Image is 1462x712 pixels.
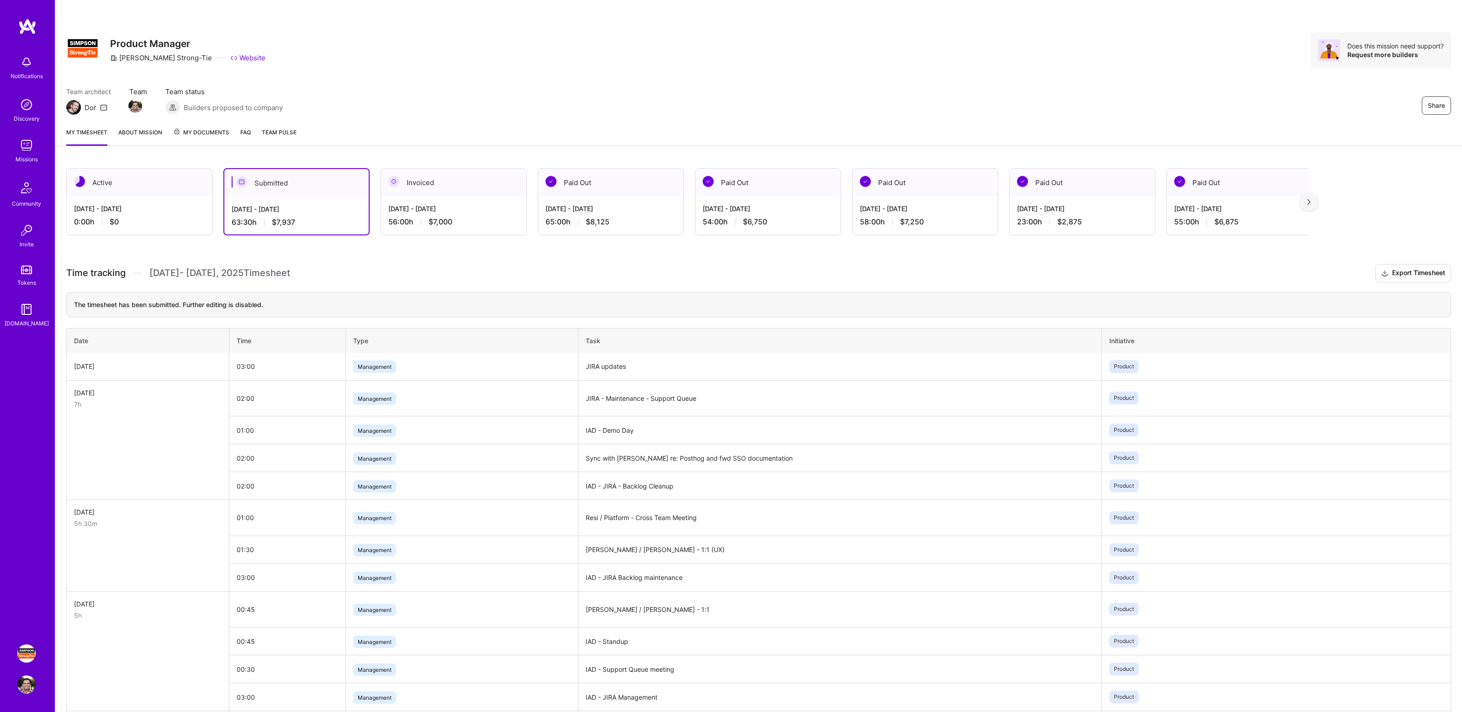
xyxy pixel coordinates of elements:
[66,87,111,96] span: Team architect
[149,267,290,279] span: [DATE] - [DATE] , 2025 Timesheet
[229,655,346,683] td: 00:30
[860,204,991,213] div: [DATE] - [DATE]
[229,683,346,711] td: 03:00
[703,204,833,213] div: [DATE] - [DATE]
[17,53,36,71] img: bell
[1381,269,1388,278] i: icon Download
[381,169,526,197] div: Invoiced
[578,353,1102,381] td: JIRA updates
[110,54,117,62] i: icon CompanyGray
[229,444,346,472] td: 02:00
[74,176,85,187] img: Active
[16,154,38,164] div: Missions
[15,675,38,694] a: User Avatar
[353,425,396,437] span: Management
[546,217,676,227] div: 65:00 h
[1109,360,1139,373] span: Product
[184,103,283,112] span: Builders proposed to company
[110,217,119,227] span: $0
[546,204,676,213] div: [DATE] - [DATE]
[67,328,229,353] th: Date
[74,507,222,517] div: [DATE]
[900,217,924,227] span: $7,250
[230,53,265,63] a: Website
[1167,169,1312,197] div: Paid Out
[15,644,38,663] a: Simpson Strong-Tie: Product Manager
[110,53,212,63] div: [PERSON_NAME] Strong-Tie
[229,563,346,591] td: 03:00
[353,361,396,373] span: Management
[346,328,578,353] th: Type
[353,572,396,584] span: Management
[85,103,96,112] div: Dor
[353,691,396,704] span: Management
[18,18,37,35] img: logo
[17,96,36,114] img: discovery
[1017,204,1148,213] div: [DATE] - [DATE]
[546,176,556,187] img: Paid Out
[229,328,346,353] th: Time
[262,129,297,136] span: Team Pulse
[1109,511,1139,524] span: Product
[1109,635,1139,648] span: Product
[1102,328,1451,353] th: Initiative
[1318,39,1340,61] img: Avatar
[262,128,297,146] a: Team Pulse
[17,675,36,694] img: User Avatar
[74,361,222,371] div: [DATE]
[17,278,36,287] div: Tokens
[1347,42,1444,50] div: Does this mission need support?
[1422,96,1451,115] button: Share
[1109,479,1139,492] span: Product
[232,204,361,214] div: [DATE] - [DATE]
[695,169,841,197] div: Paid Out
[165,87,283,96] span: Team status
[388,217,519,227] div: 56:00 h
[229,591,346,627] td: 00:45
[743,217,767,227] span: $6,750
[173,128,229,138] span: My Documents
[74,519,222,528] div: 5h 30m
[578,380,1102,416] td: JIRA - Maintenance - Support Queue
[1057,217,1082,227] span: $2,875
[17,300,36,319] img: guide book
[860,176,871,187] img: Paid Out
[1109,452,1139,464] span: Product
[66,100,81,115] img: Team Architect
[1017,176,1028,187] img: Paid Out
[388,204,519,213] div: [DATE] - [DATE]
[129,98,141,114] a: Team Member Avatar
[17,644,36,663] img: Simpson Strong-Tie: Product Manager
[66,267,126,279] span: Time tracking
[1109,571,1139,584] span: Product
[1347,50,1444,59] div: Request more builders
[173,128,229,146] a: My Documents
[240,128,251,146] a: FAQ
[578,416,1102,444] td: IAD - Demo Day
[353,393,396,405] span: Management
[353,636,396,648] span: Management
[110,38,265,49] h3: Product Manager
[1109,392,1139,404] span: Product
[5,319,49,328] div: [DOMAIN_NAME]
[1109,543,1139,556] span: Product
[74,399,222,409] div: 7h
[272,218,295,227] span: $7,937
[66,128,107,146] a: My timesheet
[74,611,222,620] div: 5h
[703,176,714,187] img: Paid Out
[578,563,1102,591] td: IAD - JIRA Backlog maintenance
[1017,217,1148,227] div: 23:00 h
[578,591,1102,627] td: [PERSON_NAME] / [PERSON_NAME] - 1:1
[236,176,247,187] img: Submitted
[229,500,346,536] td: 01:00
[860,217,991,227] div: 58:00 h
[388,176,399,187] img: Invoiced
[229,536,346,563] td: 01:30
[353,604,396,616] span: Management
[1109,603,1139,616] span: Product
[353,544,396,556] span: Management
[224,169,369,197] div: Submitted
[17,221,36,239] img: Invite
[100,104,107,111] i: icon Mail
